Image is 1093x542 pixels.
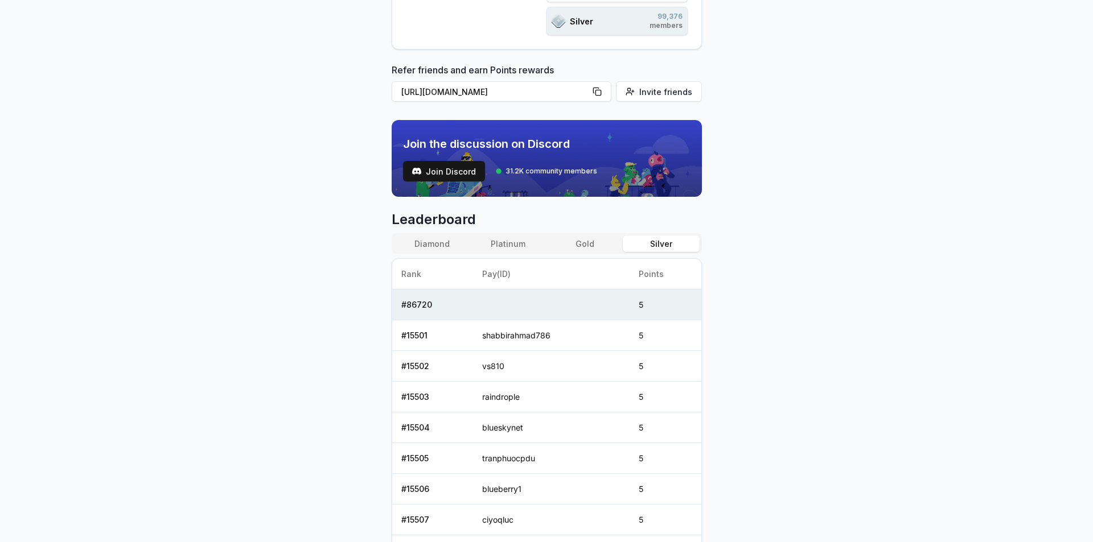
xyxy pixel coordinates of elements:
[473,412,630,443] td: blueskynet
[392,412,473,443] td: # 15504
[630,412,701,443] td: 5
[630,320,701,351] td: 5
[473,259,630,289] th: Pay(ID)
[412,167,421,176] img: test
[392,289,473,320] td: # 86720
[630,382,701,412] td: 5
[392,382,473,412] td: # 15503
[473,504,630,535] td: ciyoqluc
[650,12,683,21] span: 99,376
[403,161,485,181] a: testJoin Discord
[473,443,630,474] td: tranphuocpdu
[392,210,702,229] span: Leaderboard
[630,259,701,289] th: Points
[394,235,470,252] button: Diamond
[392,474,473,504] td: # 15506
[403,136,597,152] span: Join the discussion on Discord
[473,474,630,504] td: blueberry1
[630,351,701,382] td: 5
[392,63,702,106] div: Refer friends and earn Points rewards
[392,351,473,382] td: # 15502
[473,351,630,382] td: vs810
[473,320,630,351] td: shabbirahmad786
[616,81,702,102] button: Invite friends
[392,504,473,535] td: # 15507
[552,14,565,28] img: ranks_icon
[506,167,597,176] span: 31.2K community members
[650,21,683,30] span: members
[392,259,473,289] th: Rank
[623,235,699,252] button: Silver
[630,474,701,504] td: 5
[570,15,593,27] span: Silver
[392,81,611,102] button: [URL][DOMAIN_NAME]
[546,235,623,252] button: Gold
[392,120,702,197] img: discord_banner
[630,504,701,535] td: 5
[403,161,485,181] button: Join Discord
[630,289,701,320] td: 5
[630,443,701,474] td: 5
[392,320,473,351] td: # 15501
[470,235,546,252] button: Platinum
[426,166,476,177] span: Join Discord
[639,86,692,98] span: Invite friends
[392,443,473,474] td: # 15505
[473,382,630,412] td: raindrople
